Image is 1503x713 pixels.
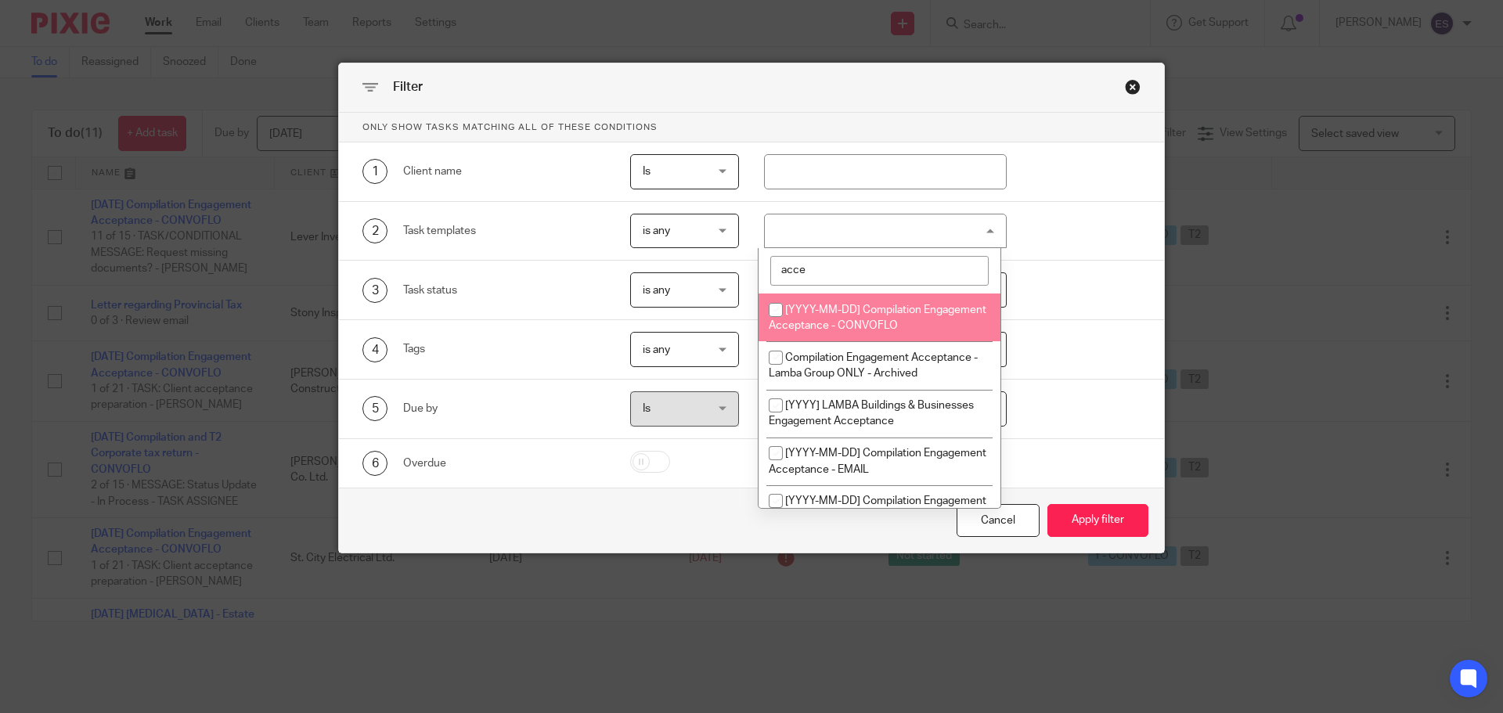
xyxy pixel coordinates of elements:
[403,164,606,179] div: Client name
[643,344,670,355] span: is any
[362,218,387,243] div: 2
[643,225,670,236] span: is any
[339,113,1164,142] p: Only show tasks matching all of these conditions
[362,337,387,362] div: 4
[769,448,986,475] span: [YYYY-MM-DD] Compilation Engagement Acceptance - EMAIL
[362,278,387,303] div: 3
[403,456,606,471] div: Overdue
[769,304,986,332] span: [YYYY-MM-DD] Compilation Engagement Acceptance - CONVOFLO
[769,352,978,380] span: Compilation Engagement Acceptance - Lamba Group ONLY - Archived
[770,256,989,286] input: Search options...
[403,283,606,298] div: Task status
[362,451,387,476] div: 6
[403,223,606,239] div: Task templates
[1125,79,1141,95] div: Close this dialog window
[403,341,606,357] div: Tags
[362,159,387,184] div: 1
[643,166,651,177] span: Is
[403,401,606,416] div: Due by
[643,403,651,414] span: Is
[362,396,387,421] div: 5
[769,495,986,538] span: [YYYY-MM-DD] Compilation Engagement Acceptance - CONVOFLO - Main Company of Group
[957,504,1040,538] div: Close this dialog window
[769,400,974,427] span: [YYYY] LAMBA Buildings & Businesses Engagement Acceptance
[1047,504,1148,538] button: Apply filter
[643,285,670,296] span: is any
[393,81,423,93] span: Filter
